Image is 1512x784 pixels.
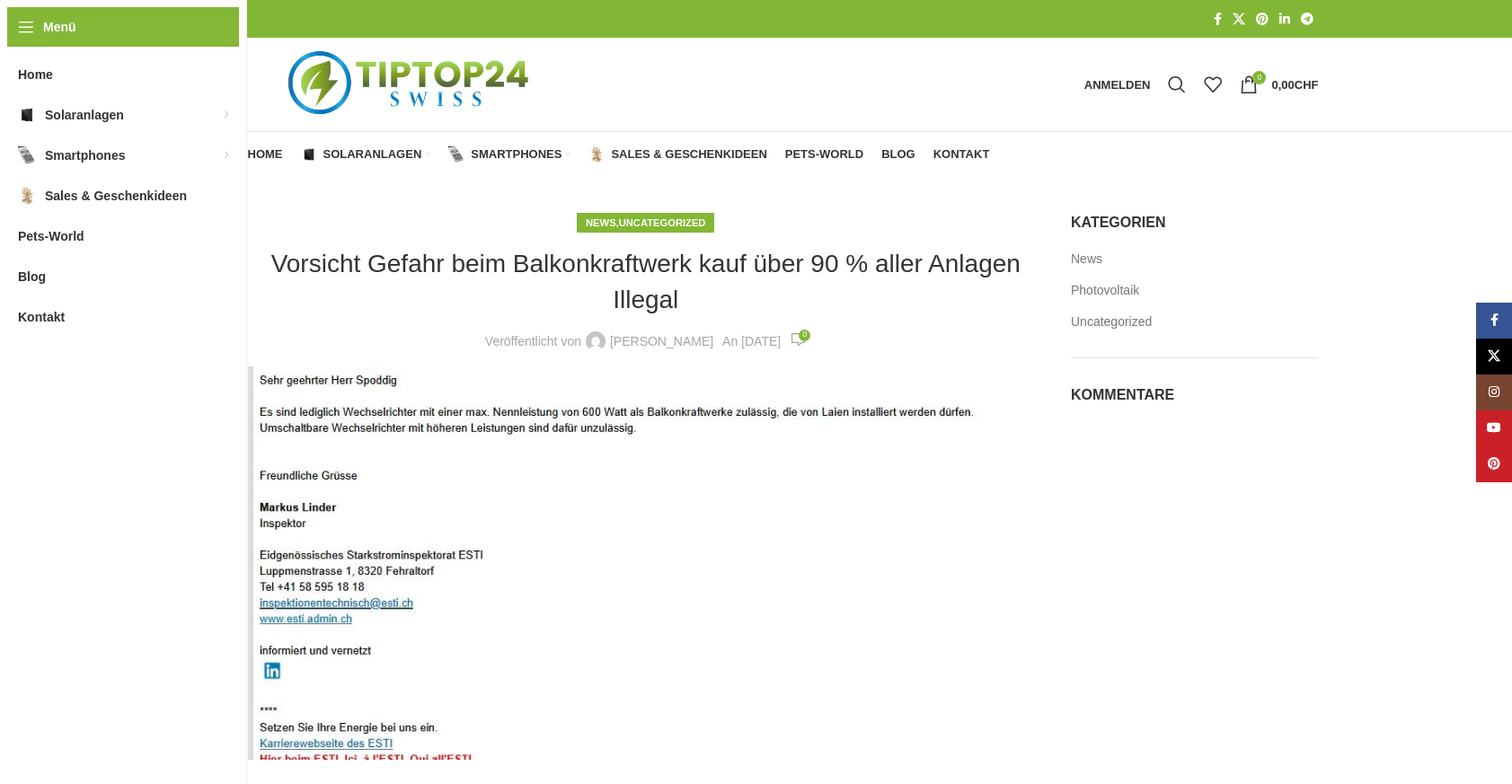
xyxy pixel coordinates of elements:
span: Kontakt [933,147,990,162]
a: LinkedIn Social Link [1274,7,1295,31]
span: Pets-World [18,220,84,252]
span: Blog [18,260,46,293]
a: Sales & Geschenkideen [588,137,766,172]
img: Solaranlagen [18,106,36,124]
span: Smartphones [45,139,125,172]
a: News [1071,251,1104,269]
img: Smartphones [448,146,464,163]
div: Hauptnavigation [239,137,999,172]
a: [PERSON_NAME] [610,331,713,351]
span: Veröffentlicht von [485,331,581,351]
a: 0 0,00CHF [1231,66,1327,102]
h5: Kommentare [1071,385,1319,405]
span: 0 [1252,71,1266,84]
span: Home [18,58,53,91]
span: Solaranlagen [45,99,124,131]
a: Anmelden [1075,66,1160,102]
time: An [DATE] [722,334,781,348]
a: Blog [881,137,915,172]
a: 0 [790,330,806,351]
a: Pinterest Social Link [1476,446,1512,482]
a: Uncategorized [619,217,706,228]
span: 0 [799,330,810,341]
a: Facebook Social Link [1208,7,1227,31]
a: YouTube Social Link [1476,410,1512,446]
span: Menü [43,17,76,37]
h5: Kategorien [1071,213,1319,233]
div: Meine Wunschliste [1195,66,1231,102]
a: Facebook Social Link [1476,303,1512,339]
a: Suche [1159,66,1195,102]
a: Telegram Social Link [1295,7,1319,31]
a: Solaranlagen [301,137,431,172]
a: Uncategorized [1071,313,1154,331]
bdi: 0,00 [1271,78,1318,92]
span: Anmelden [1084,79,1151,91]
a: Home [248,137,283,172]
span: Blog [881,147,915,162]
h1: Vorsicht Gefahr beim Balkonkraftwerk kauf über 90 % aller Anlagen Illegal [248,246,1045,316]
a: X Social Link [1476,339,1512,374]
a: Instagram Social Link [1476,374,1512,410]
a: Pets-World [785,137,863,172]
span: Solaranlagen [323,147,422,162]
span: CHF [1295,78,1319,92]
a: Smartphones [448,137,570,172]
img: Smartphones [18,146,36,164]
span: Smartphones [471,147,561,162]
a: X Social Link [1227,7,1251,31]
a: Pinterest Social Link [1251,7,1274,31]
img: Sales & Geschenkideen [588,146,605,163]
span: Home [248,147,283,162]
a: Kontakt [933,137,990,172]
img: Sales & Geschenkideen [18,187,36,205]
div: , [577,213,714,233]
a: News [586,217,616,228]
span: Sales & Geschenkideen [45,180,187,212]
img: Solaranlagen [301,146,317,163]
span: Sales & Geschenkideen [611,147,766,162]
span: Pets-World [785,147,863,162]
a: Photovoltaik [1071,282,1141,300]
img: author-avatar [586,331,606,351]
a: Logo der Website [248,76,574,91]
span: Kontakt [18,301,65,333]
